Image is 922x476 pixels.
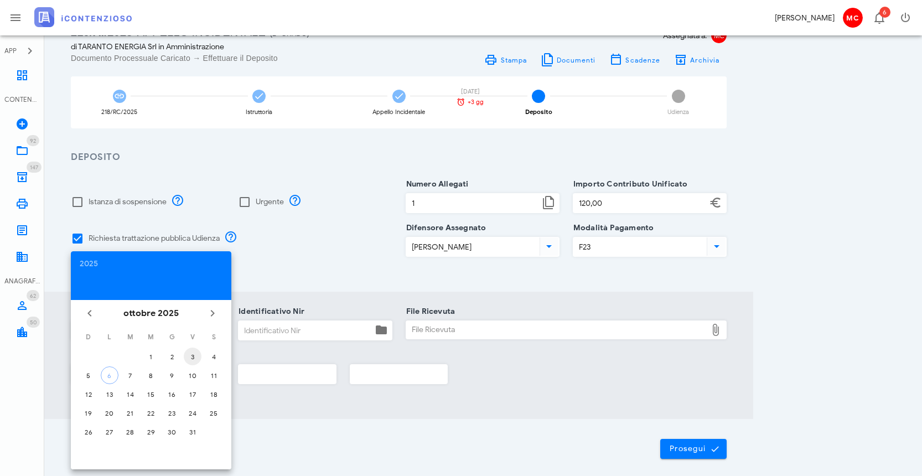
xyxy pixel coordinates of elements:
span: Archivia [690,56,720,64]
span: Assegnata a: [663,30,707,42]
button: 7 [121,366,139,384]
button: 30 [163,423,181,441]
div: Istruttoria [246,109,272,115]
button: Documenti [533,52,603,68]
div: 27 [101,428,118,436]
span: 4 [532,90,545,103]
button: Distintivo [866,4,892,31]
span: MC [843,8,863,28]
input: Identificativo Nir [239,321,372,340]
button: 18 [205,385,222,403]
input: Importo Contributo Unificato [573,194,707,213]
div: di TARANTO ENERGIA Srl in Amministrazione [71,41,392,53]
button: Il prossimo mese [203,303,222,323]
button: ottobre 2025 [119,302,183,324]
div: 23 [163,409,181,417]
div: 30 [163,428,181,436]
button: 1 [142,348,160,365]
button: 11 [205,366,222,384]
label: Richiesta trattazione pubblica Udienza [89,233,220,244]
span: +3 gg [468,99,484,105]
h3: Deposito [71,151,727,164]
th: G [162,328,182,346]
div: 11 [205,371,222,380]
button: Archivia [667,52,727,68]
label: Numero Allegati [403,179,469,190]
span: Documenti [556,56,596,64]
label: R.G.A. [68,350,96,361]
button: 22 [142,404,160,422]
div: 28 [121,428,139,436]
div: 9 [163,371,181,380]
span: Distintivo [27,290,39,301]
th: V [183,328,203,346]
button: 2 [163,348,181,365]
span: MC [711,28,727,43]
label: Importo Contributo Unificato [570,179,688,190]
span: Stampa [500,56,527,64]
th: D [79,328,99,346]
label: File Ricevuta [403,306,455,317]
img: logo-text-2x.png [34,7,132,27]
label: Difensore Assegnato [403,223,486,234]
label: Modalità Pagamento [570,223,654,234]
div: File Ricevuta [406,321,707,339]
label: Urgente [256,196,284,208]
button: 15 [142,385,160,403]
div: 26 [80,428,97,436]
button: 29 [142,423,160,441]
div: 21 [121,409,139,417]
button: 14 [121,385,139,403]
th: L [100,328,120,346]
button: 4 [205,348,222,365]
div: 2025 [80,260,222,268]
button: 13 [101,385,118,403]
div: 2 [163,353,181,361]
div: 10 [184,371,201,380]
button: 25 [205,404,222,422]
div: 1 [142,353,160,361]
button: 26 [80,423,97,441]
div: 29 [142,428,160,436]
button: 23 [163,404,181,422]
div: 12 [80,390,97,399]
a: Stampa [478,52,533,68]
div: 19 [80,409,97,417]
button: Scadenze [603,52,667,68]
span: 147 [30,164,38,171]
span: 92 [30,137,36,144]
div: 15 [142,390,160,399]
span: 5 [672,90,685,103]
button: 21 [121,404,139,422]
span: Distintivo [27,162,42,173]
button: 20 [101,404,118,422]
div: [DATE] [451,89,490,95]
div: 218/RC/2025 [101,109,137,115]
button: 10 [184,366,201,384]
div: Appello Incidentale [372,109,425,115]
span: Distintivo [27,135,39,146]
button: 5 [80,366,97,384]
button: 6 [101,366,118,384]
button: 3 [184,348,201,365]
label: Istanza di sospensione [89,196,167,208]
div: 20 [101,409,118,417]
div: 31 [184,428,201,436]
div: 6 [101,371,118,380]
button: 12 [80,385,97,403]
div: Udienza [667,109,689,115]
button: 8 [142,366,160,384]
div: 5 [80,371,97,380]
div: Documento Processuale Caricato → Effettuare il Deposito [71,53,392,64]
div: 16 [163,390,181,399]
span: Prosegui [669,444,718,454]
button: 9 [163,366,181,384]
button: 28 [121,423,139,441]
button: 16 [163,385,181,403]
th: M [141,328,161,346]
div: 24 [184,409,201,417]
div: 4 [205,353,222,361]
label: Identificativo Nir [235,306,304,317]
th: S [204,328,224,346]
button: 17 [184,385,201,403]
